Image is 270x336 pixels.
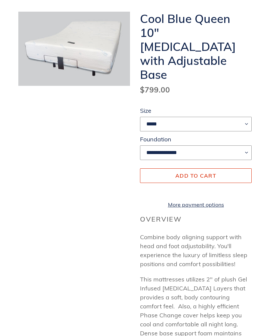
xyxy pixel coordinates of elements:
[175,172,216,179] span: Add to cart
[140,106,252,115] label: Size
[140,168,252,183] button: Add to cart
[140,85,170,94] span: $799.00
[140,201,252,209] a: More payment options
[140,12,252,82] h1: Cool Blue Queen 10" [MEDICAL_DATA] with Adjustable Base
[140,135,252,144] label: Foundation
[140,233,247,268] span: Combine body aligning support with head and foot adjustability. You'll experience the luxury of l...
[140,215,252,223] h2: Overview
